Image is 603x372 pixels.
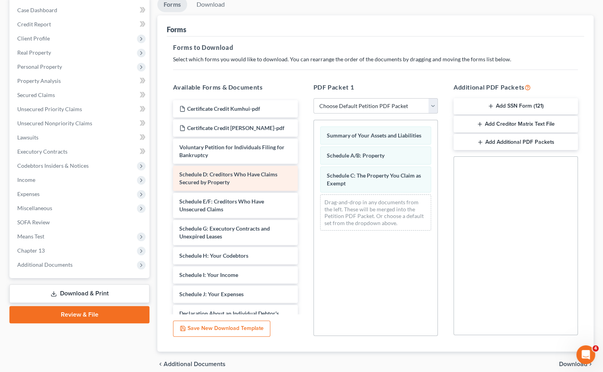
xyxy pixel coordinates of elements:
a: Lawsuits [11,130,149,145]
span: Codebtors Insiders & Notices [17,162,89,169]
button: Download chevron_right [559,361,594,367]
a: Unsecured Nonpriority Claims [11,116,149,130]
span: Declaration About an Individual Debtor's Schedules [179,310,279,324]
span: Voluntary Petition for Individuals Filing for Bankruptcy [179,144,284,158]
a: Property Analysis [11,74,149,88]
span: Chapter 13 [17,247,45,254]
span: Executory Contracts [17,148,67,155]
span: Property Analysis [17,77,61,84]
button: Save New Download Template [173,321,270,337]
span: Expenses [17,191,40,197]
span: Schedule D: Creditors Who Have Claims Secured by Property [179,171,277,185]
i: chevron_right [587,361,594,367]
span: 4 [592,345,599,352]
a: Download & Print [9,284,149,303]
span: SOFA Review [17,219,50,225]
span: Schedule E/F: Creditors Who Have Unsecured Claims [179,198,264,213]
span: Income [17,176,35,183]
span: Secured Claims [17,92,55,98]
div: Forms [167,25,186,34]
a: chevron_left Additional Documents [157,361,226,367]
span: Certificate Credit [PERSON_NAME]-pdf [187,125,284,131]
span: Means Test [17,233,44,240]
a: Unsecured Priority Claims [11,102,149,116]
iframe: Intercom live chat [576,345,595,364]
button: Add SSN Form (121) [454,98,578,115]
span: Schedule H: Your Codebtors [179,252,248,259]
span: Schedule C: The Property You Claim as Exempt [327,172,421,187]
a: Review & File [9,306,149,323]
span: Schedule J: Your Expenses [179,291,244,297]
i: chevron_left [157,361,164,367]
span: Download [559,361,587,367]
span: Real Property [17,49,51,56]
a: Executory Contracts [11,145,149,159]
div: Drag-and-drop in any documents from the left. These will be merged into the Petition PDF Packet. ... [320,194,431,231]
h5: Forms to Download [173,43,578,52]
span: Case Dashboard [17,7,57,13]
h5: Available Forms & Documents [173,82,297,92]
span: Unsecured Priority Claims [17,106,82,112]
span: Summary of Your Assets and Liabilities [327,132,421,139]
span: Certificate Credit Kumhui-pdf [187,105,260,112]
span: Lawsuits [17,134,38,141]
p: Select which forms you would like to download. You can rearrange the order of the documents by dr... [173,55,578,63]
span: Schedule G: Executory Contracts and Unexpired Leases [179,225,270,240]
button: Add Additional PDF Packets [454,134,578,150]
button: Add Creditor Matrix Text File [454,116,578,132]
span: Schedule I: Your Income [179,271,238,278]
h5: Additional PDF Packets [454,82,578,92]
a: SOFA Review [11,215,149,229]
span: Unsecured Nonpriority Claims [17,120,92,126]
span: Schedule A/B: Property [327,152,384,159]
a: Case Dashboard [11,3,149,17]
a: Secured Claims [11,88,149,102]
h5: PDF Packet 1 [313,82,438,92]
span: Personal Property [17,63,62,70]
span: Credit Report [17,21,51,27]
span: Additional Documents [17,261,73,268]
span: Client Profile [17,35,50,42]
a: Credit Report [11,17,149,31]
span: Miscellaneous [17,205,52,211]
span: Additional Documents [164,361,226,367]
